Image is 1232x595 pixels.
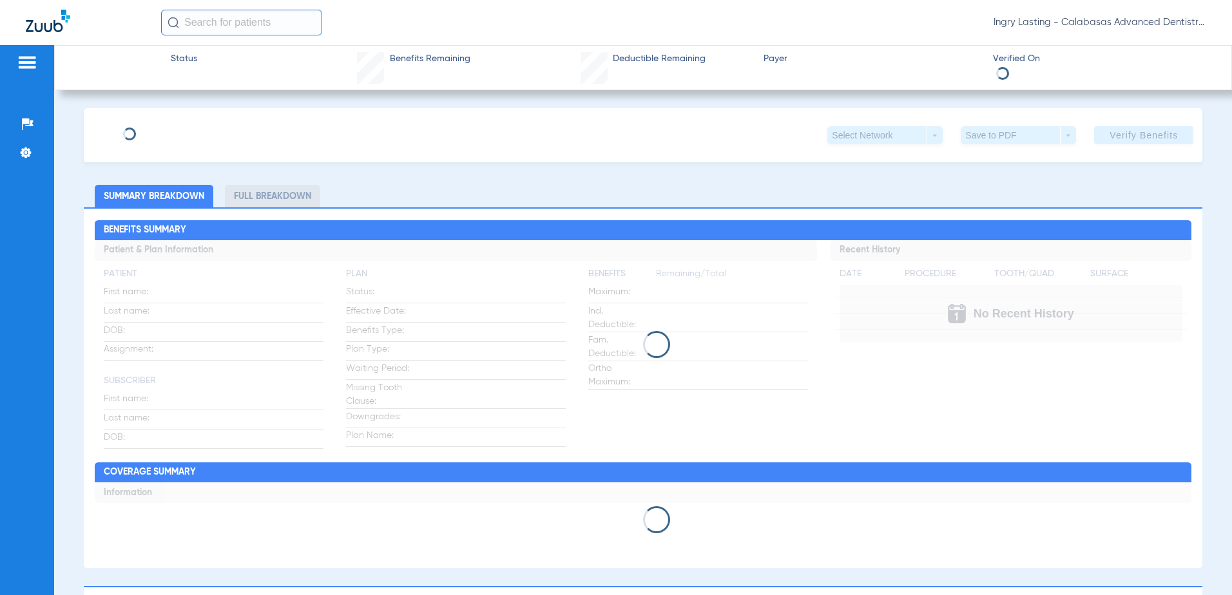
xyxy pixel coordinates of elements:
li: Summary Breakdown [95,185,213,207]
img: Search Icon [168,17,179,28]
span: Verified On [993,52,1211,66]
img: Zuub Logo [26,10,70,32]
h2: Coverage Summary [95,462,1191,483]
span: Deductible Remaining [613,52,706,66]
span: Status [171,52,197,66]
h2: Benefits Summary [95,220,1191,241]
img: hamburger-icon [17,55,37,70]
span: Ingry Lasting - Calabasas Advanced Dentistry [994,16,1206,29]
li: Full Breakdown [225,185,320,207]
span: Benefits Remaining [390,52,470,66]
input: Search for patients [161,10,322,35]
span: Payer [764,52,982,66]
